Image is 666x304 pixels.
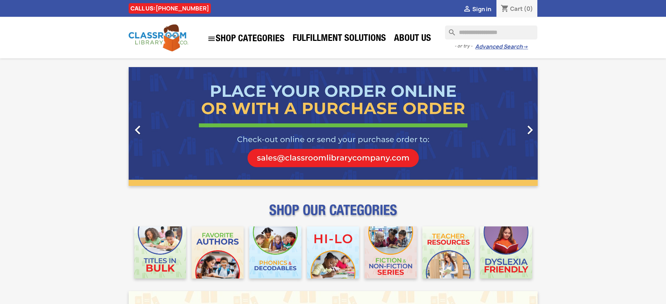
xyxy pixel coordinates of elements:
i: shopping_cart [501,5,509,13]
span: (0) [524,5,533,13]
span: Sign in [472,5,491,13]
i: search [445,26,453,34]
i:  [521,121,539,139]
a: About Us [391,32,435,46]
img: CLC_Bulk_Mobile.jpg [134,226,186,278]
a: Previous [129,67,190,186]
img: CLC_Fiction_Nonfiction_Mobile.jpg [365,226,417,278]
a: [PHONE_NUMBER] [156,5,209,12]
i:  [129,121,146,139]
span: → [523,43,528,50]
input: Search [445,26,537,39]
a: Fulfillment Solutions [289,32,389,46]
a: Advanced Search→ [475,43,528,50]
img: CLC_Dyslexia_Mobile.jpg [480,226,532,278]
div: CALL US: [129,3,211,14]
ul: Carousel container [129,67,538,186]
span: - or try - [454,43,475,50]
span: Cart [510,5,523,13]
a: Next [476,67,538,186]
p: SHOP OUR CATEGORIES [129,208,538,221]
img: CLC_Favorite_Authors_Mobile.jpg [192,226,244,278]
a: SHOP CATEGORIES [204,31,288,46]
a:  Sign in [463,5,491,13]
img: CLC_HiLo_Mobile.jpg [307,226,359,278]
i:  [463,5,471,14]
img: CLC_Teacher_Resources_Mobile.jpg [422,226,474,278]
img: CLC_Phonics_And_Decodables_Mobile.jpg [249,226,301,278]
i:  [207,35,216,43]
img: Classroom Library Company [129,24,188,51]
